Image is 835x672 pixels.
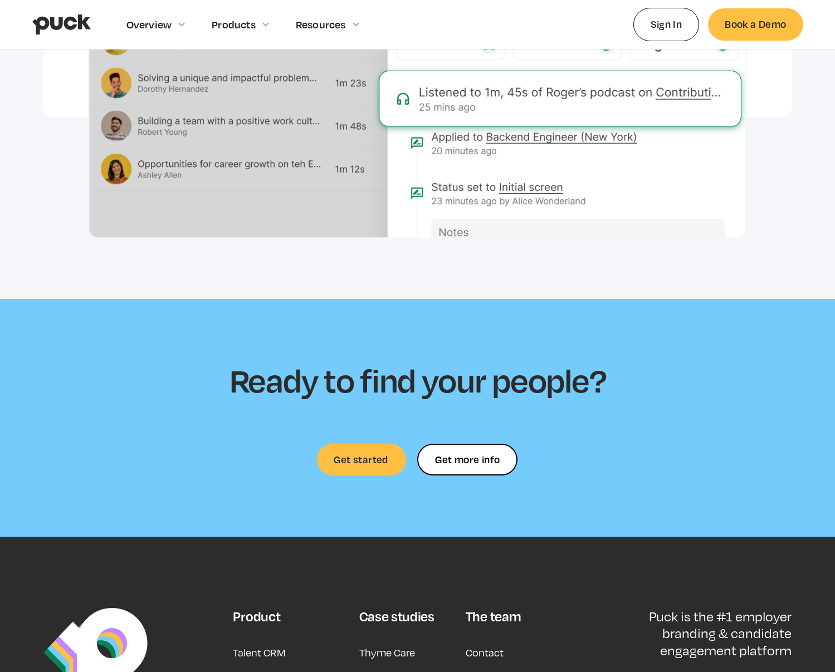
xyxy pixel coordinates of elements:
[417,444,517,475] a: Get more info
[233,639,286,666] a: Talent CRM
[296,18,346,31] div: Resources
[229,360,606,399] h2: Ready to find your people?
[233,608,280,625] div: Product
[359,639,415,666] a: Thyme Care
[466,608,521,625] div: The team
[417,444,517,475] form: Ready to find your people
[708,8,803,40] a: Book a Demo
[126,18,172,31] div: Overview
[212,18,256,31] div: Products
[317,444,406,475] a: Get started
[633,8,700,41] a: Sign In
[466,639,504,666] a: Contact
[359,608,434,625] div: Case studies
[613,608,792,659] p: Puck is the #1 employer branding & candidate engagement platform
